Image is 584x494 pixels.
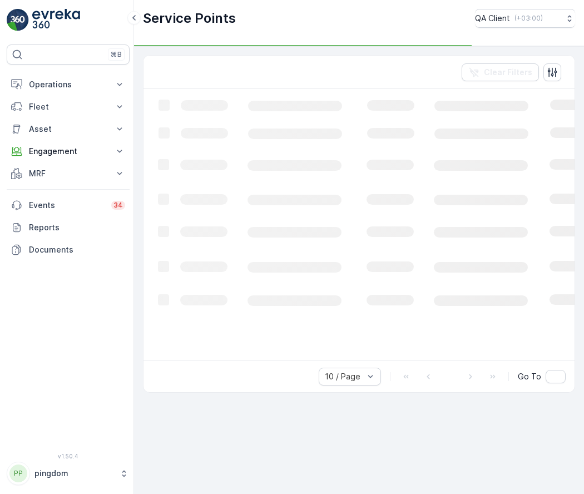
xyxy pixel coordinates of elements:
img: logo_light-DOdMpM7g.png [32,9,80,31]
p: Fleet [29,101,107,112]
button: PPpingdom [7,462,130,485]
p: Asset [29,123,107,135]
a: Reports [7,216,130,239]
p: Operations [29,79,107,90]
p: Clear Filters [484,67,532,78]
a: Documents [7,239,130,261]
p: Documents [29,244,125,255]
a: Events34 [7,194,130,216]
span: Go To [518,371,541,382]
p: Reports [29,222,125,233]
button: Operations [7,73,130,96]
div: PP [9,465,27,482]
span: v 1.50.4 [7,453,130,460]
button: Clear Filters [462,63,539,81]
button: MRF [7,162,130,185]
p: ⌘B [111,50,122,59]
p: MRF [29,168,107,179]
img: logo [7,9,29,31]
p: pingdom [34,468,114,479]
p: Service Points [143,9,236,27]
p: ( +03:00 ) [514,14,543,23]
p: Engagement [29,146,107,157]
button: Fleet [7,96,130,118]
button: Asset [7,118,130,140]
button: QA Client(+03:00) [475,9,575,28]
p: Events [29,200,105,211]
p: 34 [113,201,123,210]
p: QA Client [475,13,510,24]
button: Engagement [7,140,130,162]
